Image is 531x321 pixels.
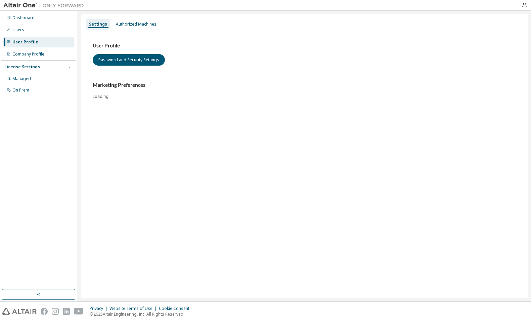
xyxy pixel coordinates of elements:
div: Authorized Machines [116,22,157,27]
div: Privacy [90,306,109,311]
img: facebook.svg [41,308,48,315]
div: Users [12,27,24,33]
div: Settings [89,22,107,27]
div: License Settings [4,64,40,70]
div: On Prem [12,87,29,93]
div: Company Profile [12,51,44,57]
button: Password and Security Settings [93,54,165,66]
img: altair_logo.svg [2,308,37,315]
h3: Marketing Preferences [93,82,516,88]
p: © 2025 Altair Engineering, Inc. All Rights Reserved. [90,311,193,317]
img: linkedin.svg [63,308,70,315]
div: Dashboard [12,15,35,21]
h3: User Profile [93,42,516,49]
img: youtube.svg [74,308,84,315]
div: Loading... [93,82,516,99]
div: Cookie Consent [159,306,193,311]
div: User Profile [12,39,38,45]
img: instagram.svg [52,308,59,315]
div: Website Terms of Use [109,306,159,311]
img: Altair One [3,2,87,9]
div: Managed [12,76,31,81]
